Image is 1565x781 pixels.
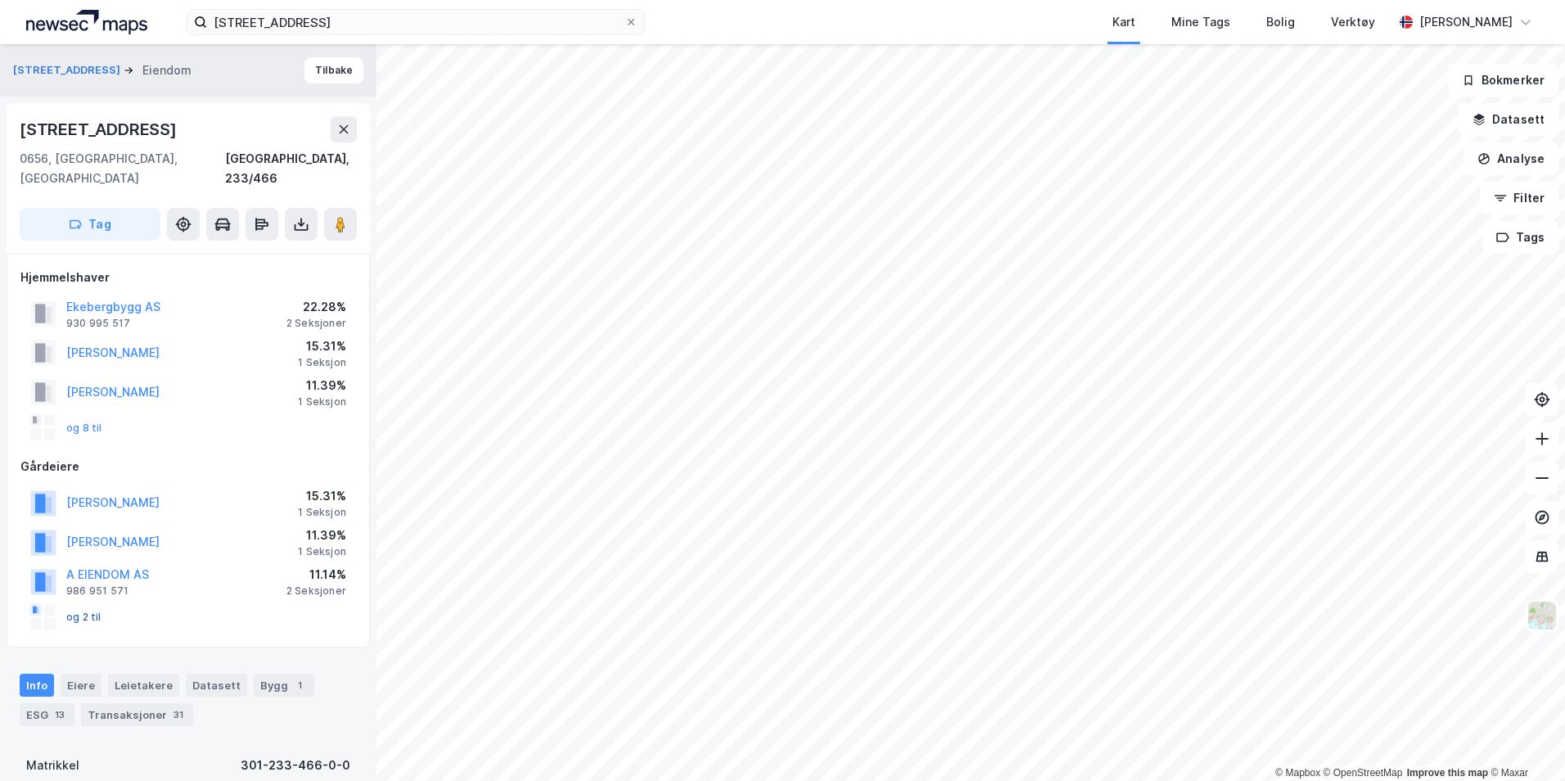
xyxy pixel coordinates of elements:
[298,356,346,369] div: 1 Seksjon
[108,674,179,697] div: Leietakere
[20,149,225,188] div: 0656, [GEOGRAPHIC_DATA], [GEOGRAPHIC_DATA]
[20,457,356,476] div: Gårdeiere
[1266,12,1295,32] div: Bolig
[1448,64,1558,97] button: Bokmerker
[254,674,314,697] div: Bygg
[286,297,346,317] div: 22.28%
[298,486,346,506] div: 15.31%
[1324,767,1403,779] a: OpenStreetMap
[1482,221,1558,254] button: Tags
[26,10,147,34] img: logo.a4113a55bc3d86da70a041830d287a7e.svg
[1483,702,1565,781] div: Kontrollprogram for chat
[1527,600,1558,631] img: Z
[1331,12,1375,32] div: Verktøy
[20,208,160,241] button: Tag
[286,565,346,585] div: 11.14%
[20,268,356,287] div: Hjemmelshaver
[291,677,308,693] div: 1
[52,707,68,723] div: 13
[170,707,187,723] div: 31
[304,57,363,84] button: Tilbake
[225,149,357,188] div: [GEOGRAPHIC_DATA], 233/466
[1407,767,1488,779] a: Improve this map
[1171,12,1230,32] div: Mine Tags
[66,317,130,330] div: 930 995 517
[298,506,346,519] div: 1 Seksjon
[298,526,346,545] div: 11.39%
[1464,142,1558,175] button: Analyse
[20,116,180,142] div: [STREET_ADDRESS]
[20,703,74,726] div: ESG
[241,756,350,775] div: 301-233-466-0-0
[81,703,193,726] div: Transaksjoner
[186,674,247,697] div: Datasett
[1112,12,1135,32] div: Kart
[286,317,346,330] div: 2 Seksjoner
[207,10,625,34] input: Søk på adresse, matrikkel, gårdeiere, leietakere eller personer
[1275,767,1320,779] a: Mapbox
[13,62,124,79] button: [STREET_ADDRESS]
[20,674,54,697] div: Info
[142,61,192,80] div: Eiendom
[298,376,346,395] div: 11.39%
[286,585,346,598] div: 2 Seksjoner
[298,395,346,409] div: 1 Seksjon
[26,756,79,775] div: Matrikkel
[298,545,346,558] div: 1 Seksjon
[298,336,346,356] div: 15.31%
[66,585,129,598] div: 986 951 571
[1480,182,1558,214] button: Filter
[1459,103,1558,136] button: Datasett
[1483,702,1565,781] iframe: Chat Widget
[1419,12,1513,32] div: [PERSON_NAME]
[61,674,101,697] div: Eiere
